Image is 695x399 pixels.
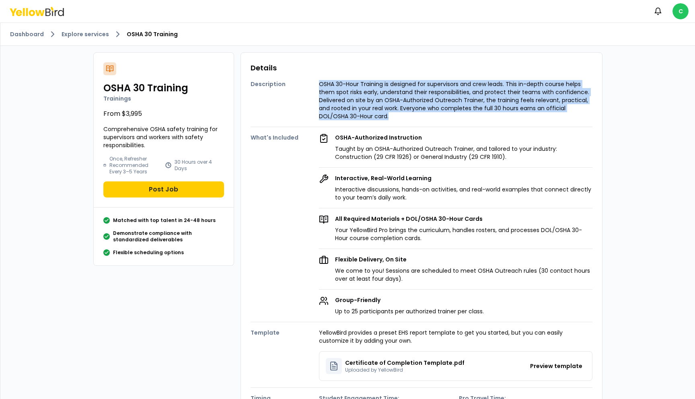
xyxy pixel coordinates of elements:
nav: breadcrumb [10,29,685,39]
p: OSHA-Authorized Instruction [335,134,592,142]
p: Group-Friendly [335,296,484,304]
p: Interactive discussions, hands-on activities, and real-world examples that connect directly to yo... [335,185,592,202]
p: OSHA 30-Hour Training is designed for supervisors and crew leads. This in-depth course helps them... [319,80,592,120]
button: Post Job [103,181,224,197]
p: Taught by an OSHA-Authorized Outreach Trainer, and tailored to your industry: Construction (29 CF... [335,145,592,161]
a: Explore services [62,30,109,38]
p: Up to 25 participants per authorized trainer per class. [335,307,484,315]
h4: Template [251,329,319,337]
p: Flexible scheduling options [113,249,184,256]
h2: OSHA 30 Training [103,82,224,95]
p: Matched with top talent in 24-48 hours [113,217,216,224]
p: Flexible Delivery, On Site [335,255,592,263]
p: Trainings [103,95,224,103]
p: Uploaded by YellowBird [345,367,465,373]
p: 30 Hours over 4 Days [175,159,224,172]
h3: Details [251,62,592,74]
button: Preview template [527,360,586,372]
p: Your YellowBird Pro brings the curriculum, handles rosters, and processes DOL/OSHA 30-Hour course... [335,226,592,242]
p: Once, Refresher Recommended Every 3–5 Years [109,156,162,175]
p: All Required Materials + DOL/OSHA 30-Hour Cards [335,215,592,223]
h4: What's Included [251,134,319,142]
p: Certificate of Completion Template.pdf [345,359,465,367]
p: Comprehensive OSHA safety training for supervisors and workers with safety responsibilities. [103,125,224,149]
p: We come to you! Sessions are scheduled to meet OSHA Outreach rules (30 contact hours over at leas... [335,267,592,283]
p: From $3,995 [103,109,224,119]
p: Interactive, Real-World Learning [335,174,592,182]
h4: Description [251,80,319,88]
p: Demonstrate compliance with standardized deliverables [113,230,224,243]
span: C [672,3,689,19]
p: YellowBird provides a preset EHS report template to get you started, but you can easily customize... [319,329,592,345]
span: OSHA 30 Training [127,30,178,38]
a: Dashboard [10,30,44,38]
